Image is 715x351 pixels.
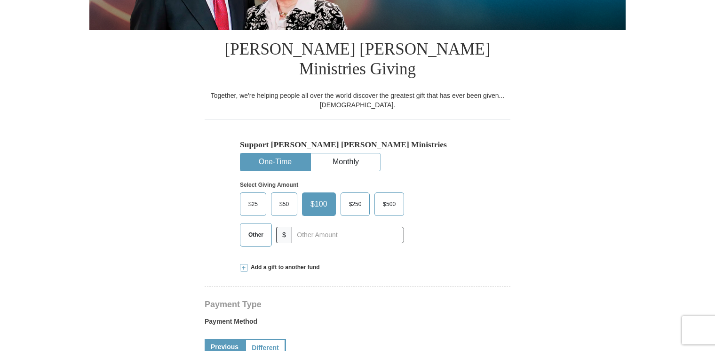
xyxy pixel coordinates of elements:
[205,301,510,308] h4: Payment Type
[244,228,268,242] span: Other
[205,317,510,331] label: Payment Method
[244,197,262,211] span: $25
[275,197,294,211] span: $50
[240,182,298,188] strong: Select Giving Amount
[247,263,320,271] span: Add a gift to another fund
[378,197,400,211] span: $500
[240,153,310,171] button: One-Time
[311,153,381,171] button: Monthly
[276,227,292,243] span: $
[344,197,366,211] span: $250
[205,30,510,91] h1: [PERSON_NAME] [PERSON_NAME] Ministries Giving
[292,227,404,243] input: Other Amount
[205,91,510,110] div: Together, we're helping people all over the world discover the greatest gift that has ever been g...
[240,140,475,150] h5: Support [PERSON_NAME] [PERSON_NAME] Ministries
[306,197,332,211] span: $100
